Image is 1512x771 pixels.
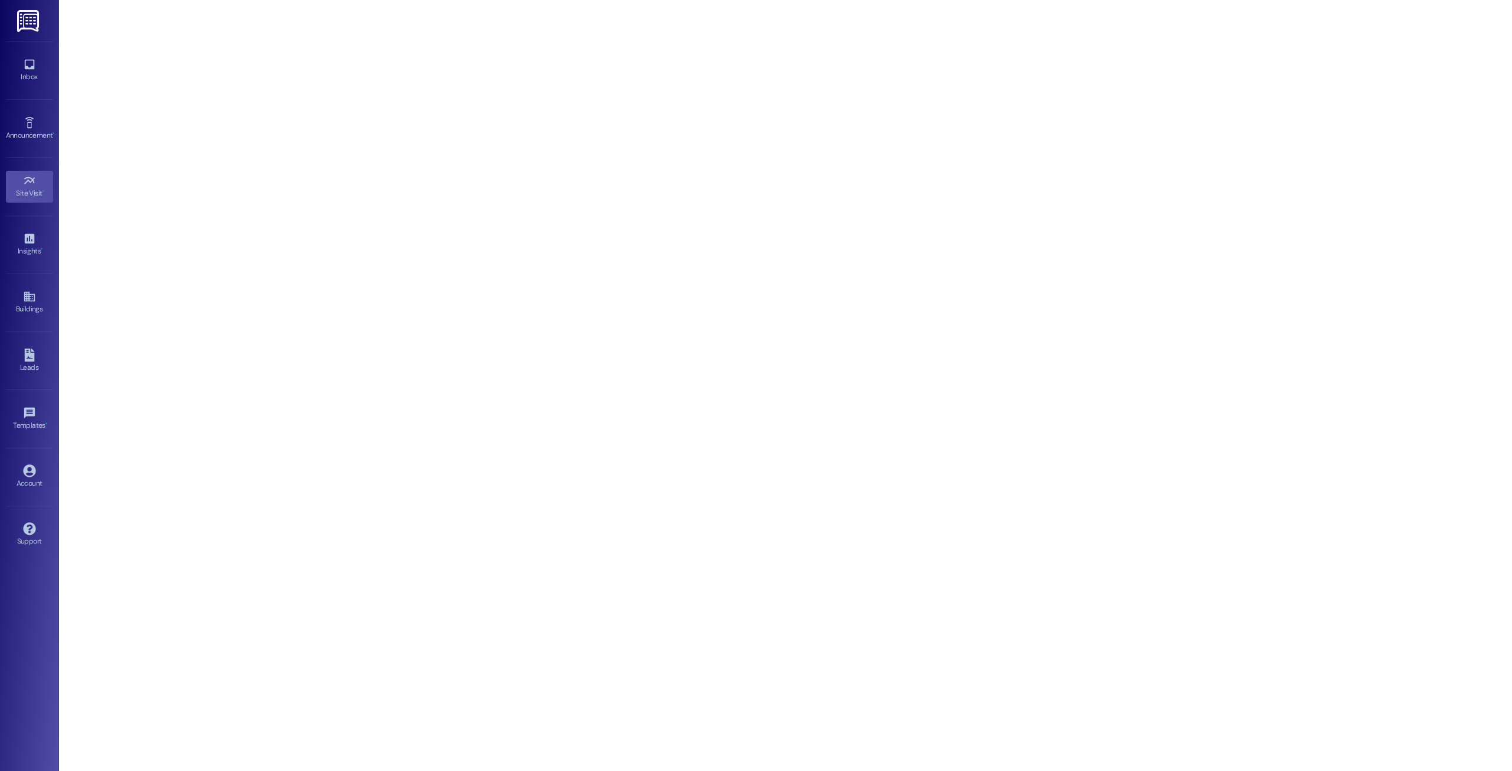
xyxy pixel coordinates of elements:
[6,287,53,318] a: Buildings
[53,129,54,138] span: •
[6,171,53,203] a: Site Visit •
[43,187,44,196] span: •
[6,403,53,435] a: Templates •
[45,419,47,428] span: •
[17,10,41,32] img: ResiDesk Logo
[6,345,53,377] a: Leads
[41,245,43,253] span: •
[6,54,53,86] a: Inbox
[6,461,53,493] a: Account
[6,519,53,551] a: Support
[6,229,53,261] a: Insights •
